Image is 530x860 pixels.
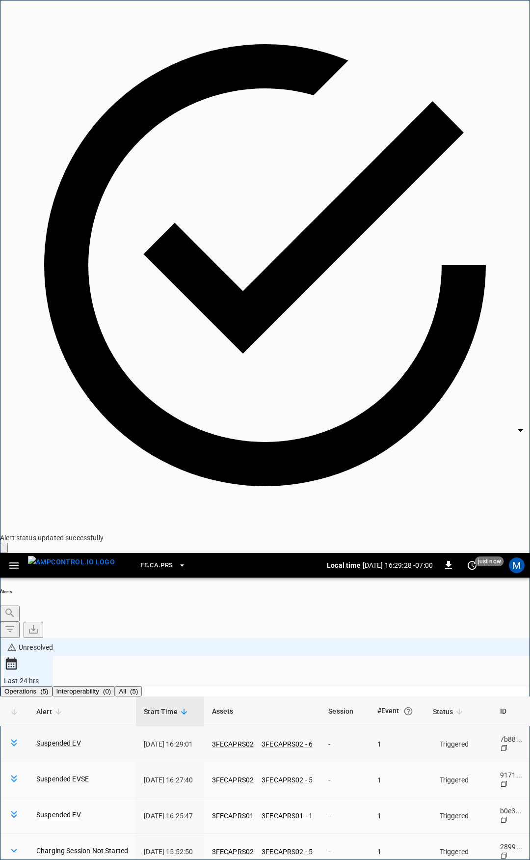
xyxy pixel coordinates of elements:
[40,688,48,695] span: ( 5 )
[144,706,190,718] span: Start Time
[377,702,417,720] div: #Event
[320,696,369,726] th: Session
[36,810,128,820] a: Suspended EV
[4,688,36,695] span: Operations
[212,740,254,748] a: 3FECAPRS02
[36,706,65,718] span: Alert
[500,734,522,744] div: 7b88...
[370,798,425,834] td: 1
[56,688,99,695] span: Interoperability
[262,812,313,820] a: 3FECAPRS01 - 1
[36,846,128,856] a: Charging Session Not Started
[4,676,53,686] div: Last 24 hrs
[492,696,530,726] th: ID
[36,774,128,784] a: Suspended EVSE
[399,702,417,720] button: An event is a single occurrence of an issue. An alert groups related events for the same asset, m...
[212,776,254,784] a: 3FECAPRS02
[136,726,204,762] td: [DATE] 16:29:01
[36,738,128,748] a: Suspended EV
[136,556,189,575] button: FE.CA.PRS
[320,798,369,834] td: -
[500,842,522,852] div: 2899...
[320,762,369,798] td: -
[130,688,138,695] span: ( 5 )
[140,560,173,571] span: FE.CA.PRS
[509,557,525,573] div: profile-icon
[212,848,254,856] a: 3FECAPRS02
[433,807,507,825] div: Triggered
[204,696,321,726] th: Assets
[500,780,522,790] div: copy
[500,816,522,826] div: copy
[262,776,313,784] a: 3FECAPRS02 - 5
[363,560,433,570] p: [DATE] 16:29:28 -07:00
[370,762,425,798] td: 1
[320,726,369,762] td: -
[136,798,204,834] td: [DATE] 16:25:47
[136,762,204,798] td: [DATE] 16:27:40
[500,744,522,754] div: copy
[28,556,115,568] img: ampcontrol.io logo
[433,771,507,789] div: Triggered
[475,556,504,566] span: just now
[433,706,466,718] span: Status
[24,553,119,578] button: menu
[262,740,313,748] a: 3FECAPRS02 - 6
[103,688,111,695] span: ( 0 )
[119,688,126,695] span: All
[212,812,254,820] a: 3FECAPRS01
[500,806,522,816] div: b0e3...
[262,848,313,856] a: 3FECAPRS02 - 5
[500,770,522,780] div: 9171...
[327,560,361,570] p: Local time
[370,726,425,762] td: 1
[433,735,507,753] div: Triggered
[464,557,480,573] button: set refresh interval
